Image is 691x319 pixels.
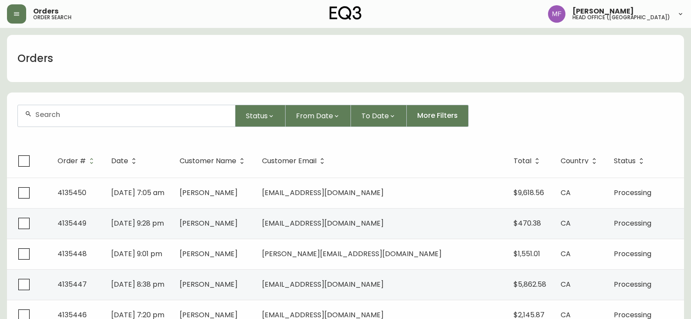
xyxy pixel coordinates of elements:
[614,218,651,228] span: Processing
[514,188,544,198] span: $9,618.56
[614,157,647,165] span: Status
[111,218,164,228] span: [DATE] 9:28 pm
[614,158,636,164] span: Status
[561,157,600,165] span: Country
[361,110,389,121] span: To Date
[262,249,442,259] span: [PERSON_NAME][EMAIL_ADDRESS][DOMAIN_NAME]
[262,188,384,198] span: [EMAIL_ADDRESS][DOMAIN_NAME]
[180,188,238,198] span: [PERSON_NAME]
[111,249,162,259] span: [DATE] 9:01 pm
[561,249,571,259] span: CA
[561,188,571,198] span: CA
[58,279,87,289] span: 4135447
[514,249,540,259] span: $1,551.01
[58,249,87,259] span: 4135448
[180,279,238,289] span: [PERSON_NAME]
[548,5,565,23] img: 91cf6c4ea787f0dec862db02e33d59b3
[514,157,543,165] span: Total
[262,279,384,289] span: [EMAIL_ADDRESS][DOMAIN_NAME]
[180,218,238,228] span: [PERSON_NAME]
[180,157,248,165] span: Customer Name
[572,15,670,20] h5: head office ([GEOGRAPHIC_DATA])
[262,218,384,228] span: [EMAIL_ADDRESS][DOMAIN_NAME]
[514,158,531,164] span: Total
[514,218,541,228] span: $470.38
[514,279,546,289] span: $5,862.58
[417,111,458,120] span: More Filters
[614,249,651,259] span: Processing
[296,110,333,121] span: From Date
[407,105,469,127] button: More Filters
[180,249,238,259] span: [PERSON_NAME]
[351,105,407,127] button: To Date
[58,158,86,164] span: Order #
[561,279,571,289] span: CA
[561,218,571,228] span: CA
[262,158,317,164] span: Customer Email
[246,110,268,121] span: Status
[35,110,228,119] input: Search
[111,188,164,198] span: [DATE] 7:05 am
[262,157,328,165] span: Customer Email
[111,157,140,165] span: Date
[58,218,86,228] span: 4135449
[111,279,164,289] span: [DATE] 8:38 pm
[330,6,362,20] img: logo
[17,51,53,66] h1: Orders
[614,188,651,198] span: Processing
[286,105,351,127] button: From Date
[58,157,97,165] span: Order #
[33,8,58,15] span: Orders
[58,188,86,198] span: 4135450
[33,15,71,20] h5: order search
[235,105,286,127] button: Status
[572,8,634,15] span: [PERSON_NAME]
[614,279,651,289] span: Processing
[180,158,236,164] span: Customer Name
[111,158,128,164] span: Date
[561,158,589,164] span: Country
